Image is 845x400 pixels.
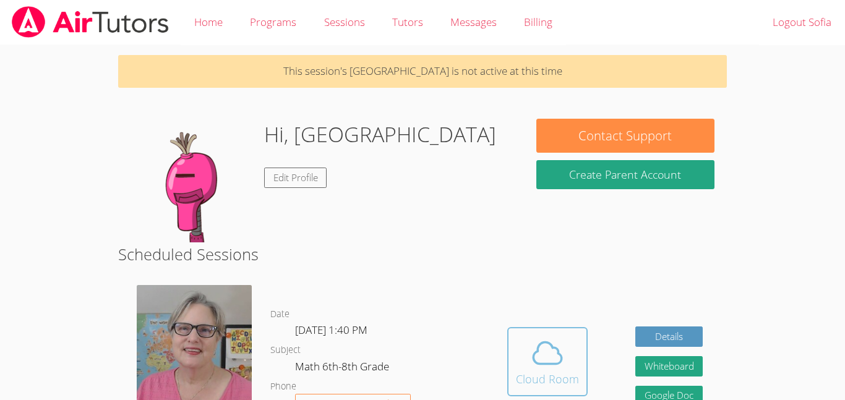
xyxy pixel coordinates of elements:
h1: Hi, [GEOGRAPHIC_DATA] [264,119,496,150]
button: Cloud Room [507,327,588,396]
p: This session's [GEOGRAPHIC_DATA] is not active at this time [118,55,727,88]
span: Messages [450,15,497,29]
h2: Scheduled Sessions [118,242,727,266]
button: Whiteboard [635,356,703,377]
dt: Phone [270,379,296,394]
button: Create Parent Account [536,160,714,189]
img: airtutors_banner-c4298cdbf04f3fff15de1276eac7730deb9818008684d7c2e4769d2f7ddbe033.png [11,6,170,38]
button: Contact Support [536,119,714,153]
img: default.png [131,119,254,242]
a: Details [635,326,703,347]
span: [DATE] 1:40 PM [295,323,367,337]
dt: Subject [270,343,301,358]
dt: Date [270,307,290,322]
a: Edit Profile [264,168,327,188]
dd: Math 6th-8th Grade [295,358,392,379]
div: Cloud Room [516,370,579,388]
